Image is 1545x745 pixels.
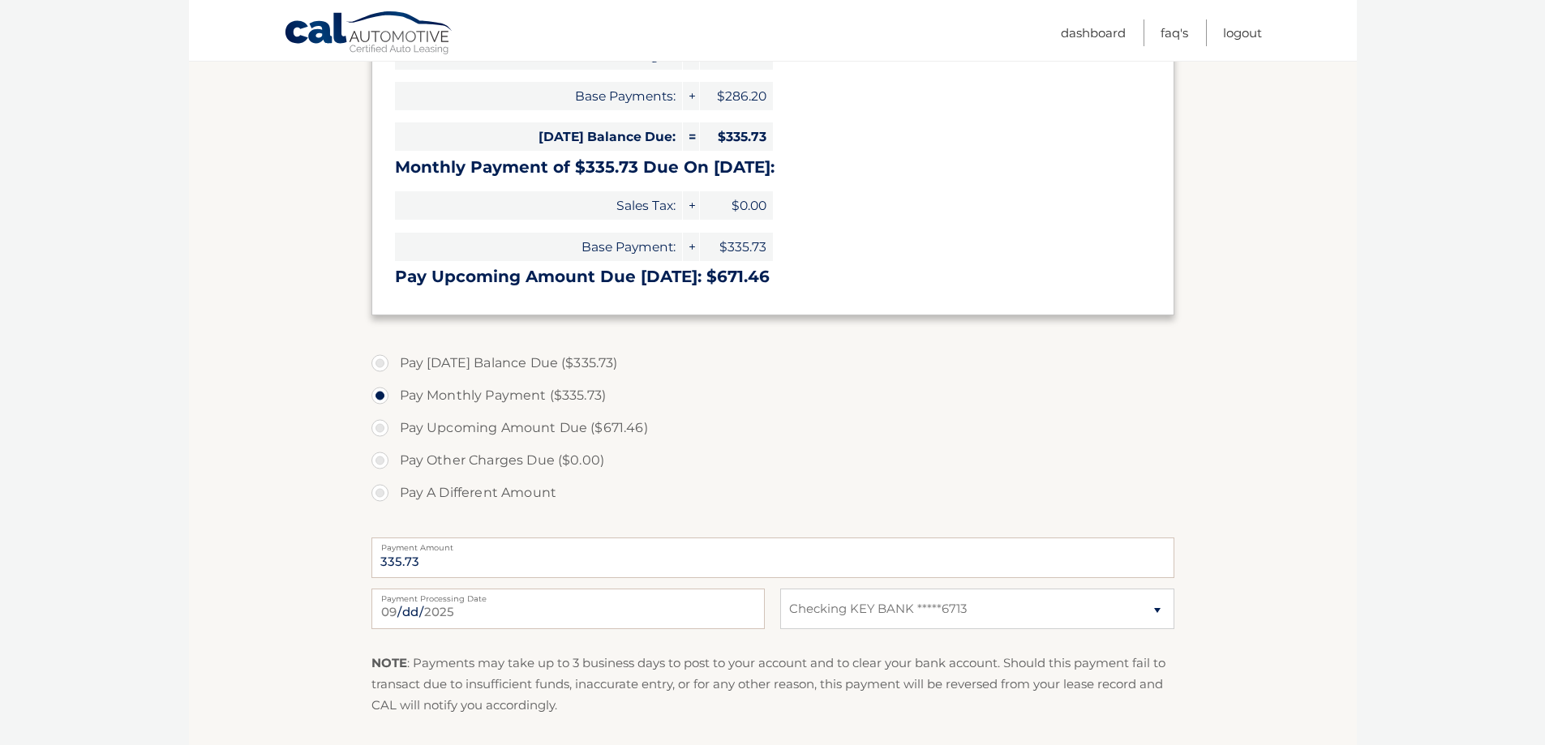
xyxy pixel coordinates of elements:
[395,233,682,261] span: Base Payment:
[371,655,407,670] strong: NOTE
[371,379,1174,412] label: Pay Monthly Payment ($335.73)
[1161,19,1188,46] a: FAQ's
[371,653,1174,717] p: : Payments may take up to 3 business days to post to your account and to clear your bank account....
[683,82,699,110] span: +
[371,444,1174,477] label: Pay Other Charges Due ($0.00)
[371,537,1174,578] input: Payment Amount
[395,267,1151,287] h3: Pay Upcoming Amount Due [DATE]: $671.46
[1061,19,1126,46] a: Dashboard
[395,157,1151,178] h3: Monthly Payment of $335.73 Due On [DATE]:
[371,589,765,602] label: Payment Processing Date
[683,122,699,151] span: =
[395,122,682,151] span: [DATE] Balance Due:
[284,11,454,58] a: Cal Automotive
[700,233,773,261] span: $335.73
[371,412,1174,444] label: Pay Upcoming Amount Due ($671.46)
[700,82,773,110] span: $286.20
[371,347,1174,379] label: Pay [DATE] Balance Due ($335.73)
[371,589,765,629] input: Payment Date
[395,191,682,220] span: Sales Tax:
[371,477,1174,509] label: Pay A Different Amount
[371,537,1174,550] label: Payment Amount
[395,82,682,110] span: Base Payments:
[683,233,699,261] span: +
[700,191,773,220] span: $0.00
[683,191,699,220] span: +
[700,122,773,151] span: $335.73
[1223,19,1262,46] a: Logout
